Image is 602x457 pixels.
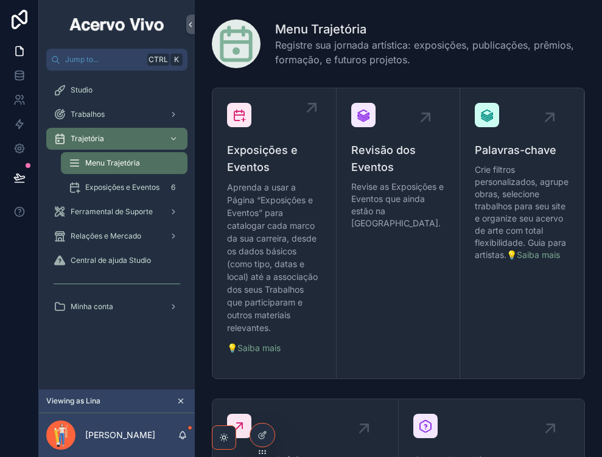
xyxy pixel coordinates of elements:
a: Revisão dos EventosRevise as Exposições e Eventos que ainda estão na [GEOGRAPHIC_DATA]. [337,88,461,379]
a: Palavras-chaveCrie filtros personalizados, agrupe obras, selecione trabalhos para seu site e orga... [460,88,584,379]
a: Trabalhos [46,103,187,125]
span: Jump to... [65,55,142,65]
a: Exposições e EventosAprenda a usar a Página “Exposições e Eventos” para catalogar cada marco da s... [212,88,337,379]
a: Menu Trajetória [61,152,187,174]
span: K [172,55,181,65]
p: Aprenda a usar a Página “Exposições e Eventos” para catalogar cada marco da sua carreira, desde o... [227,181,321,334]
button: Jump to...CtrlK [46,49,187,71]
img: App logo [68,15,166,34]
span: Revisão dos Eventos [351,142,446,176]
span: Relações e Mercado [71,231,141,241]
h1: Menu Trajetória [275,21,585,38]
span: Studio [71,85,93,95]
a: Studio [46,79,187,101]
span: Palavras-chave [475,142,569,159]
a: Central de ajuda Studio [46,249,187,271]
a: 💡Saiba mais [227,343,281,353]
span: Revise as Exposições e Eventos que ainda estão na [GEOGRAPHIC_DATA]. [351,181,446,229]
span: Registre sua jornada artística: exposições, publicações, prêmios, formação, e futuros projetos. [275,38,585,67]
span: Ctrl [147,54,169,66]
span: Trabalhos [71,110,105,119]
span: Viewing as Lina [46,396,100,406]
div: scrollable content [39,71,195,333]
span: Trajetória [71,134,104,144]
a: 💡Saiba mais [506,249,560,260]
span: Minha conta [71,302,113,312]
div: 6 [166,180,180,195]
p: [PERSON_NAME] [85,429,155,441]
span: Exposições e Eventos [85,183,159,192]
a: Relações e Mercado [46,225,187,247]
span: Central de ajuda Studio [71,256,151,265]
span: Exposições e Eventos [227,142,321,176]
span: Ferramental de Suporte [71,207,153,217]
a: Minha conta [46,296,187,318]
a: Trajetória [46,128,187,150]
a: Ferramental de Suporte [46,201,187,223]
a: Exposições e Eventos6 [61,176,187,198]
span: Crie filtros personalizados, agrupe obras, selecione trabalhos para seu site e organize seu acerv... [475,164,569,261]
span: Menu Trajetória [85,158,140,168]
